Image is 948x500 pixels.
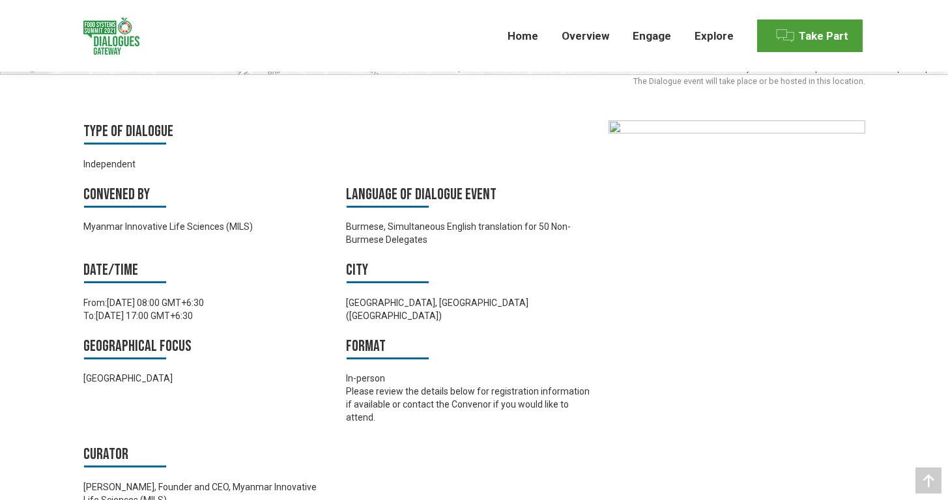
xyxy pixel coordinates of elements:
span: Overview [562,29,609,43]
span: Engage [633,29,671,43]
div: [GEOGRAPHIC_DATA], [GEOGRAPHIC_DATA] ([GEOGRAPHIC_DATA]) [346,296,596,322]
h3: Format [346,335,596,359]
p: Please review the details below for registration information if available or contact the Convenor... [346,385,596,424]
h3: Language of Dialogue Event [346,184,596,208]
span: Take Part [799,29,848,43]
div: From: To: [83,296,333,322]
div: [GEOGRAPHIC_DATA] [83,372,333,385]
h3: Geographical focus [83,335,333,359]
h3: Type of Dialogue [83,120,333,145]
time: [DATE] 08:00 GMT+6:30 [107,298,204,308]
span: Home [508,29,538,43]
img: Food Systems Summit Dialogues [83,18,139,55]
img: Menu icon [775,26,795,46]
div: In-person [346,372,596,385]
h3: City [346,259,596,283]
h3: Date/time [83,259,333,283]
div: Independent [83,158,333,171]
time: [DATE] 17:00 GMT+6:30 [96,311,193,321]
div: Burmese, Simultaneous English translation for 50 Non-Burmese Delegates [346,220,596,246]
div: The Dialogue event will take place or be hosted in this location. [83,75,865,94]
h3: Convened by [83,184,333,208]
span: Explore [695,29,734,43]
div: Myanmar Innovative Life Sciences (MILS) [83,220,333,233]
h3: Curator [83,443,333,467]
